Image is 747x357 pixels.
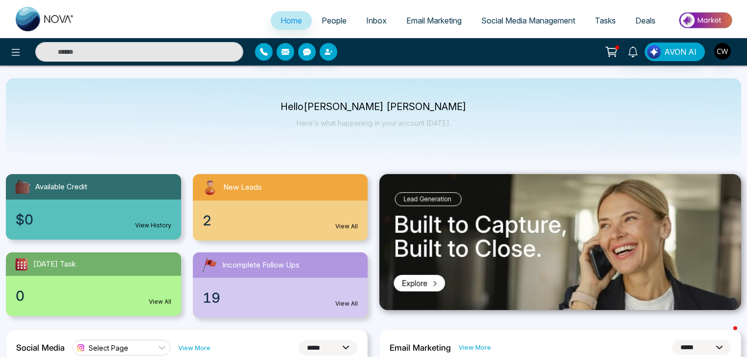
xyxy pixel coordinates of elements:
[635,16,655,25] span: Deals
[406,16,462,25] span: Email Marketing
[35,181,87,193] span: Available Credit
[16,7,74,31] img: Nova CRM Logo
[149,297,171,306] a: View All
[471,11,585,30] a: Social Media Management
[714,43,731,60] img: User Avatar
[14,178,31,196] img: availableCredit.svg
[664,46,697,58] span: AVON AI
[271,11,312,30] a: Home
[33,259,76,270] span: [DATE] Task
[481,16,575,25] span: Social Media Management
[335,299,358,308] a: View All
[595,16,616,25] span: Tasks
[16,343,65,353] h2: Social Media
[356,11,397,30] a: Inbox
[335,222,358,231] a: View All
[626,11,665,30] a: Deals
[585,11,626,30] a: Tasks
[203,288,220,308] span: 19
[397,11,471,30] a: Email Marketing
[366,16,387,25] span: Inbox
[280,16,302,25] span: Home
[280,103,467,111] p: Hello [PERSON_NAME] [PERSON_NAME]
[390,343,451,353] h2: Email Marketing
[187,174,374,241] a: New Leads2View All
[201,256,218,274] img: followUps.svg
[203,210,211,231] span: 2
[280,119,467,127] p: Here's what happening in your account [DATE].
[76,343,86,353] img: instagram
[16,286,24,306] span: 0
[89,343,128,353] span: Select Page
[223,182,262,193] span: New Leads
[670,9,741,31] img: Market-place.gif
[222,260,300,271] span: Incomplete Follow Ups
[645,43,705,61] button: AVON AI
[201,178,219,197] img: newLeads.svg
[312,11,356,30] a: People
[714,324,737,347] iframe: Intercom live chat
[459,343,491,352] a: View More
[14,256,29,272] img: todayTask.svg
[16,209,33,230] span: $0
[322,16,347,25] span: People
[178,343,210,353] a: View More
[379,174,741,310] img: .
[187,252,374,318] a: Incomplete Follow Ups19View All
[647,45,661,59] img: Lead Flow
[135,221,171,230] a: View History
